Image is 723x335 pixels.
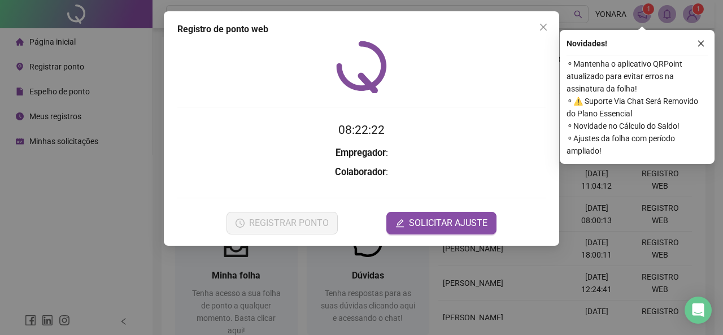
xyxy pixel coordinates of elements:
[335,167,386,177] strong: Colaborador
[567,120,708,132] span: ⚬ Novidade no Cálculo do Saldo!
[386,212,496,234] button: editSOLICITAR AJUSTE
[409,216,487,230] span: SOLICITAR AJUSTE
[697,40,705,47] span: close
[395,219,404,228] span: edit
[336,147,386,158] strong: Empregador
[534,18,552,36] button: Close
[567,58,708,95] span: ⚬ Mantenha o aplicativo QRPoint atualizado para evitar erros na assinatura da folha!
[177,146,546,160] h3: :
[336,41,387,93] img: QRPoint
[338,123,385,137] time: 08:22:22
[177,23,546,36] div: Registro de ponto web
[567,95,708,120] span: ⚬ ⚠️ Suporte Via Chat Será Removido do Plano Essencial
[567,132,708,157] span: ⚬ Ajustes da folha com período ampliado!
[567,37,607,50] span: Novidades !
[227,212,338,234] button: REGISTRAR PONTO
[685,297,712,324] div: Open Intercom Messenger
[177,165,546,180] h3: :
[539,23,548,32] span: close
